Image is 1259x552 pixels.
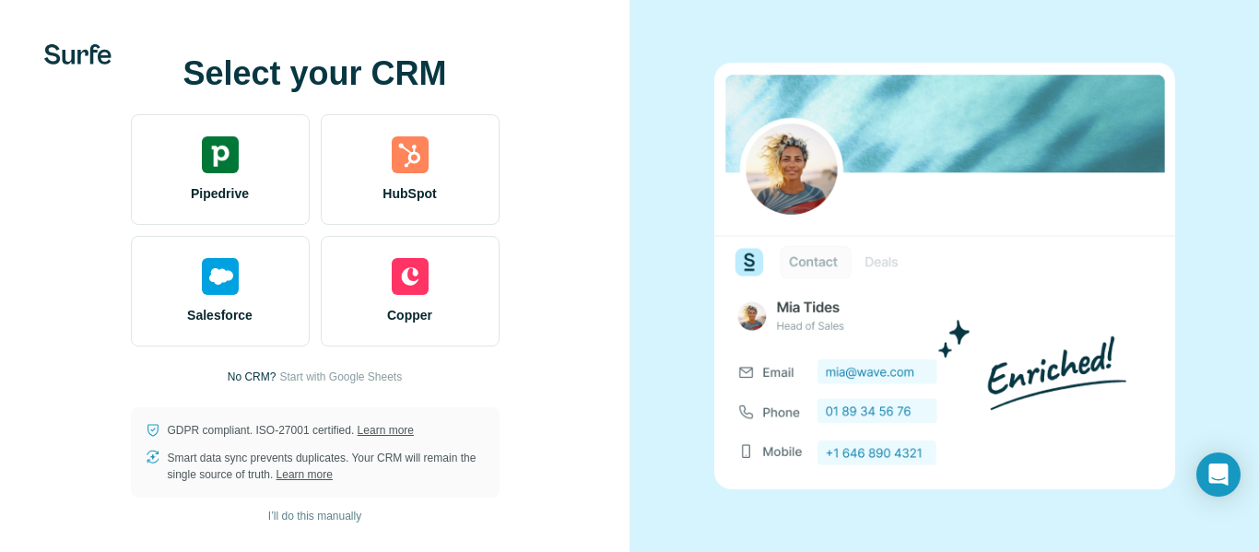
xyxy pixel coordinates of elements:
button: Start with Google Sheets [279,369,402,385]
img: pipedrive's logo [202,136,239,173]
span: Pipedrive [191,184,249,203]
p: Smart data sync prevents duplicates. Your CRM will remain the single source of truth. [168,450,485,483]
p: GDPR compliant. ISO-27001 certified. [168,422,414,439]
div: Open Intercom Messenger [1196,452,1241,497]
img: salesforce's logo [202,258,239,295]
img: hubspot's logo [392,136,429,173]
p: No CRM? [228,369,277,385]
span: Copper [387,306,432,324]
span: HubSpot [382,184,436,203]
img: none image [714,63,1175,489]
span: Salesforce [187,306,253,324]
img: copper's logo [392,258,429,295]
span: I’ll do this manually [268,508,361,524]
button: I’ll do this manually [255,502,374,530]
a: Learn more [358,424,414,437]
a: Learn more [277,468,333,481]
h1: Select your CRM [131,55,500,92]
img: Surfe's logo [44,44,112,65]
